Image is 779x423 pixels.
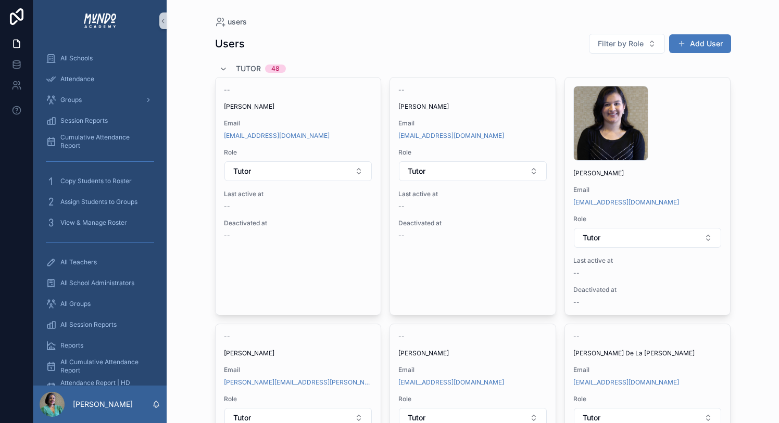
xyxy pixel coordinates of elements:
span: [PERSON_NAME] [224,102,274,111]
span: -- [398,86,405,94]
span: Role [224,148,373,157]
span: Role [573,215,722,223]
a: [PERSON_NAME][EMAIL_ADDRESS][PERSON_NAME][PERSON_NAME][DOMAIN_NAME] [224,378,373,387]
a: [EMAIL_ADDRESS][DOMAIN_NAME] [398,378,504,387]
span: Email [398,366,547,374]
span: -- [224,232,230,240]
span: Reports [60,341,83,350]
a: Copy Students to Roster [40,172,160,190]
span: Deactivated at [224,219,373,227]
a: All Session Reports [40,315,160,334]
span: Deactivated at [573,286,722,294]
span: Role [398,395,547,403]
span: Email [224,366,373,374]
a: [EMAIL_ADDRESS][DOMAIN_NAME] [398,132,504,140]
span: Tutor [408,413,425,423]
span: Filter by Role [598,39,644,49]
span: All Cumulative Attendance Report [60,358,150,375]
span: All Teachers [60,258,97,266]
button: Select Button [224,161,372,181]
span: Tutor [583,413,600,423]
div: scrollable content [33,42,167,386]
span: -- [224,202,230,211]
span: Tutor [236,63,261,74]
span: Email [573,186,722,194]
span: -- [224,332,230,341]
span: Copy Students to Roster [60,177,132,185]
span: -- [573,298,580,306]
a: Assign Students to Groups [40,193,160,211]
a: Groups [40,91,160,109]
span: All Schools [60,54,93,62]
h1: Users [215,36,245,51]
a: All Schools [40,49,160,68]
button: Select Button [589,34,665,54]
a: [EMAIL_ADDRESS][DOMAIN_NAME] [573,378,679,387]
span: users [228,17,247,27]
img: App logo [83,12,117,29]
span: [PERSON_NAME] [573,169,624,177]
span: Role [573,395,722,403]
span: -- [573,269,580,277]
span: Deactivated at [398,219,547,227]
span: All Groups [60,300,91,308]
span: [PERSON_NAME] [398,102,449,111]
span: Role [224,395,373,403]
span: [PERSON_NAME] [224,349,274,357]
button: Add User [669,34,731,53]
span: Email [224,119,373,127]
span: Last active at [224,190,373,198]
span: View & Manage Roster [60,219,127,227]
span: -- [224,86,230,94]
span: Attendance [60,75,94,83]
span: -- [573,332,580,341]
a: All Groups [40,294,160,313]
a: users [215,17,247,27]
a: Cumulative Attendance Report [40,132,160,151]
span: Tutor [583,233,600,243]
span: Cumulative Attendance Report [60,133,150,150]
a: [EMAIL_ADDRESS][DOMAIN_NAME] [224,132,330,140]
a: All School Administrators [40,274,160,292]
span: Tutor [233,166,251,176]
span: Email [398,119,547,127]
a: Attendance [40,70,160,88]
button: Select Button [574,228,722,248]
a: Reports [40,336,160,355]
span: Last active at [573,257,722,265]
span: Tutor [408,166,425,176]
span: [PERSON_NAME] De La [PERSON_NAME] [573,349,695,357]
span: -- [398,332,405,341]
a: Session Reports [40,111,160,130]
span: Groups [60,96,82,104]
span: Last active at [398,190,547,198]
button: Select Button [399,161,547,181]
span: -- [398,202,405,211]
span: Assign Students to Groups [60,198,137,206]
a: View & Manage Roster [40,213,160,232]
p: [PERSON_NAME] [73,399,133,409]
span: -- [398,232,405,240]
span: Role [398,148,547,157]
a: All Cumulative Attendance Report [40,357,160,376]
span: Attendance Report | HD Program [60,379,150,395]
span: Tutor [233,413,251,423]
span: All Session Reports [60,321,117,329]
span: [PERSON_NAME] [398,349,449,357]
span: All School Administrators [60,279,134,287]
a: [EMAIL_ADDRESS][DOMAIN_NAME] [573,198,679,207]
a: All Teachers [40,253,160,272]
span: Session Reports [60,117,108,125]
a: Attendance Report | HD Program [40,378,160,396]
div: 48 [271,65,280,73]
span: Email [573,366,722,374]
